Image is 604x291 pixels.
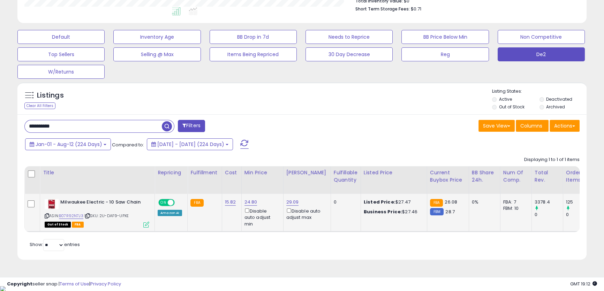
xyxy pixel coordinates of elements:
h5: Listings [37,91,64,100]
b: Milwaukee Electric - 10 Saw Chain [60,199,145,207]
button: Top Sellers [17,47,105,61]
div: Amazon AI [158,210,182,216]
button: Default [17,30,105,44]
button: Actions [550,120,580,132]
span: $0.71 [411,6,421,12]
div: Cost [225,169,239,176]
button: [DATE] - [DATE] (224 Days) [147,138,233,150]
a: B07R92N7J3 [59,213,83,219]
button: BB Price Below Min [401,30,489,44]
span: Columns [520,122,542,129]
span: Show: entries [30,241,80,248]
div: 3378.4 [535,199,563,205]
p: Listing States: [492,88,587,95]
span: | SKU: 2U-DAF9-UPXE [84,213,129,219]
a: 15.82 [225,199,236,206]
b: Listed Price: [364,199,395,205]
div: BB Share 24h. [472,169,497,184]
div: FBM: 10 [503,205,526,212]
button: Save View [478,120,515,132]
span: 26.08 [445,199,457,205]
span: All listings that are currently out of stock and unavailable for purchase on Amazon [45,222,71,228]
span: OFF [174,200,185,206]
small: FBM [430,208,444,215]
span: FBA [72,222,84,228]
div: Repricing [158,169,184,176]
small: FBA [430,199,443,207]
button: Filters [178,120,205,132]
div: Disable auto adjust max [286,207,325,221]
label: Deactivated [546,96,572,102]
button: Selling @ Max [113,47,201,61]
a: Privacy Policy [90,281,121,287]
small: FBA [190,199,203,207]
button: Items Being Repriced [210,47,297,61]
span: Compared to: [112,141,144,148]
button: Needs to Reprice [305,30,393,44]
div: Num of Comp. [503,169,529,184]
div: ASIN: [45,199,149,227]
button: Reg [401,47,489,61]
div: $27.47 [364,199,422,205]
button: BB Drop in 7d [210,30,297,44]
div: Title [43,169,152,176]
div: 0 [535,212,563,218]
button: W/Returns [17,65,105,79]
div: Disable auto adjust min [244,207,278,227]
span: Jan-01 - Aug-12 (224 Days) [36,141,102,148]
div: Fulfillment [190,169,219,176]
img: 31CToIUjyaL._SL40_.jpg [45,199,59,209]
strong: Copyright [7,281,32,287]
b: Business Price: [364,208,402,215]
div: 0 [334,199,355,205]
div: Displaying 1 to 1 of 1 items [524,156,580,163]
div: Listed Price [364,169,424,176]
a: Terms of Use [60,281,89,287]
label: Out of Stock [499,104,524,110]
button: Columns [516,120,549,132]
button: 30 Day Decrease [305,47,393,61]
button: De2 [498,47,585,61]
span: [DATE] - [DATE] (224 Days) [157,141,224,148]
div: Clear All Filters [24,102,55,109]
div: Ordered Items [566,169,591,184]
a: 24.80 [244,199,257,206]
a: 29.09 [286,199,299,206]
div: seller snap | | [7,281,121,288]
div: [PERSON_NAME] [286,169,328,176]
div: Min Price [244,169,280,176]
div: 0% [472,199,495,205]
div: 125 [566,199,594,205]
div: Fulfillable Quantity [334,169,358,184]
div: $27.46 [364,209,422,215]
span: 2025-08-13 19:12 GMT [570,281,597,287]
div: 0 [566,212,594,218]
span: 28.7 [445,208,455,215]
div: Current Buybox Price [430,169,466,184]
button: Inventory Age [113,30,201,44]
label: Active [499,96,512,102]
span: ON [159,200,168,206]
button: Jan-01 - Aug-12 (224 Days) [25,138,111,150]
div: Total Rev. [535,169,560,184]
b: Short Term Storage Fees: [355,6,410,12]
button: Non Competitive [498,30,585,44]
label: Archived [546,104,565,110]
div: FBA: 7 [503,199,526,205]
